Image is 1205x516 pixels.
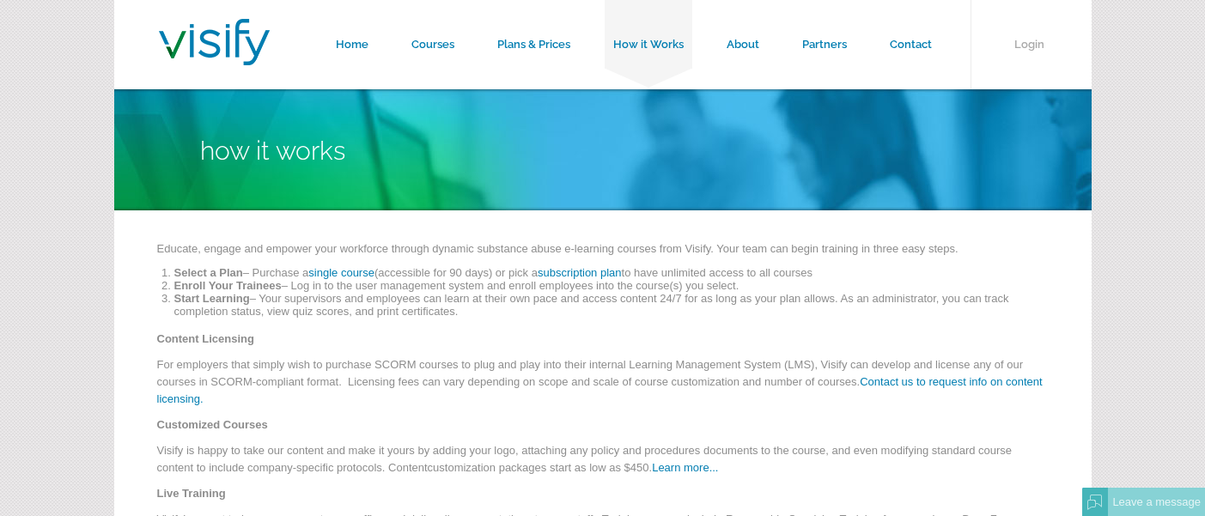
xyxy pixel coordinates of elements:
p: Customized Courses [157,416,1049,442]
a: Learn more... [652,461,718,474]
a: subscription plan [538,266,622,279]
img: Offline [1087,495,1103,510]
li: – Your supervisors and employees can learn at their own pace and access content 24/7 for as long ... [174,292,1049,318]
span: How it Works [200,136,345,166]
a: Visify Training [159,46,270,70]
p: Visify is happy to take our content and make it yours by adding your logo, attaching any policy a... [157,442,1049,485]
p: Educate, engage and empower your workforce through dynamic substance abuse e-learning courses fro... [157,240,1049,266]
span: customization packages start as low as $450 [428,461,649,474]
img: Visify Training [159,19,270,65]
strong: Start Learning [174,292,250,305]
strong: Enroll Your Trainees [174,279,282,292]
li: – Purchase a (accessible for 90 days) or pick a to have unlimited access to all courses [174,266,1049,279]
div: Leave a message [1108,488,1205,516]
p: For employers that simply wish to purchase SCORM courses to plug and play into their internal Lea... [157,356,1049,416]
a: single course [308,266,374,279]
strong: Select a Plan [174,266,243,279]
p: Content Licensing [157,331,1049,356]
p: Live Training [157,485,1049,511]
li: – Log in to the user management system and enroll employees into the course(s) you select. [174,279,1049,292]
a: Contact us to request info on content licensing. [157,375,1043,405]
